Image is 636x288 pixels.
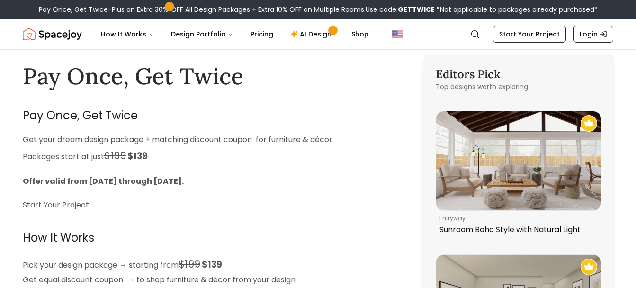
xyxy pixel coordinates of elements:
span: $199 [179,257,200,271]
h2: How It Works [23,227,399,248]
span: Use code: [366,5,435,14]
h2: Pay Once, Get Twice [23,105,399,126]
span: *Not applicable to packages already purchased* [435,5,598,14]
a: AI Design [283,25,342,44]
h1: Pay Once, Get Twice [23,63,399,90]
strong: Offer valid from [DATE] through [DATE]. [23,176,184,187]
img: Spacejoy Logo [23,25,82,44]
img: Recommended Spacejoy Design - Sunroom Boho Style with Natural Light [581,115,597,132]
nav: Global [23,19,613,49]
p: Top designs worth exploring [436,82,601,91]
span: $199 [104,149,126,162]
p: entryway [439,215,594,222]
a: Login [573,26,613,43]
a: Spacejoy [23,25,82,44]
div: Pay Once, Get Twice-Plus an Extra 30% OFF All Design Packages + Extra 10% OFF on Multiple Rooms. [39,5,598,14]
span: $139 [202,258,222,271]
img: United States [392,28,403,40]
b: GETTWICE [398,5,435,14]
span: $139 [127,150,148,162]
p: Get your dream design package + matching discount coupon for furniture & décor. Packages start at... [23,133,399,165]
a: Start Your Project [493,26,566,43]
p: Sunroom Boho Style with Natural Light [439,224,594,235]
nav: Main [93,25,376,44]
a: Sunroom Boho Style with Natural LightRecommended Spacejoy Design - Sunroom Boho Style with Natura... [436,111,601,239]
h3: Editors Pick [436,67,601,82]
button: Design Portfolio [163,25,241,44]
img: Recommended Spacejoy Design - Classic & Industrial: A Mid-Century Home Office [581,259,597,275]
button: How It Works [93,25,161,44]
a: Shop [344,25,376,44]
a: Pricing [243,25,281,44]
img: Sunroom Boho Style with Natural Light [436,111,601,210]
p: Start Your Project [23,198,399,212]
